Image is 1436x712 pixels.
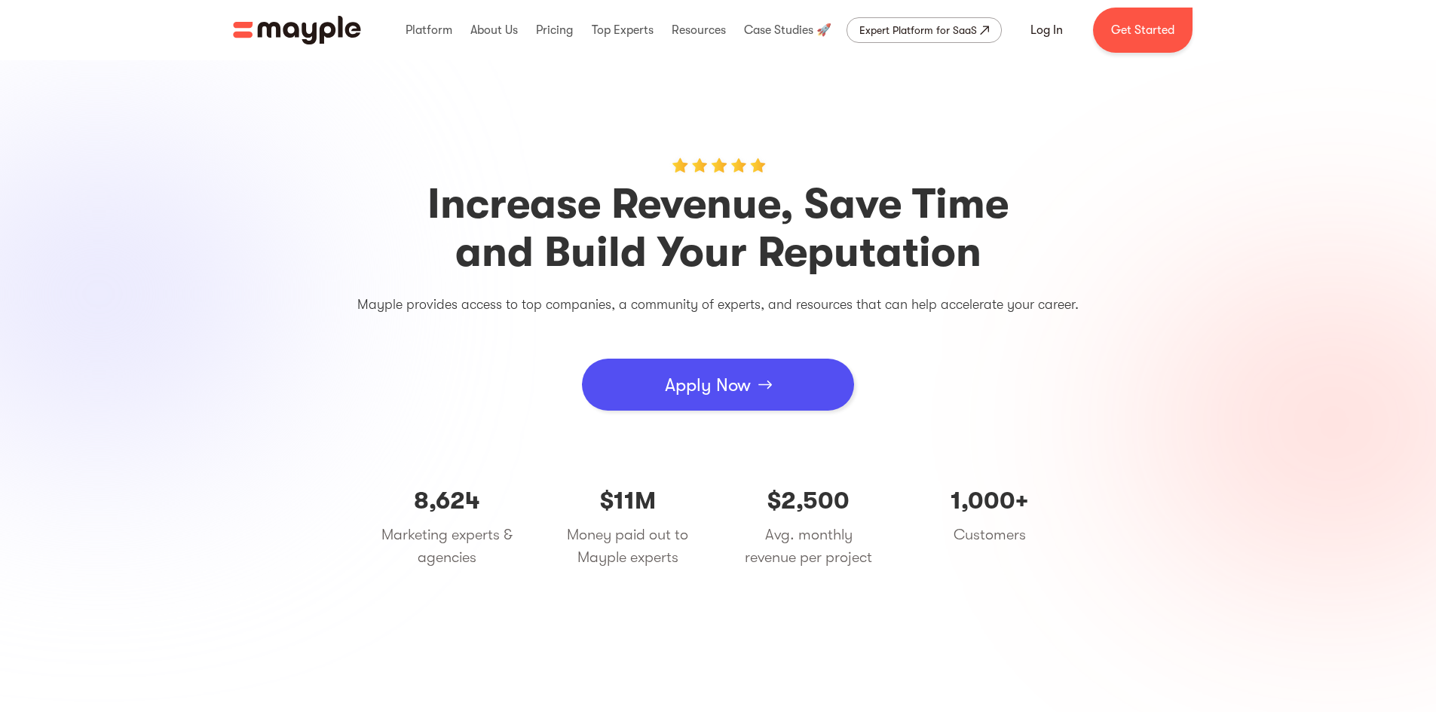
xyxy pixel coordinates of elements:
[1012,12,1081,48] a: Log In
[379,524,515,569] p: Marketing experts & agencies
[233,16,361,44] img: Mayple logo
[266,292,1171,316] p: Mayple provides access to top companies, a community of experts, and resources that can help acce...
[847,17,1002,43] a: Expert Platform for SaaS
[922,524,1058,546] p: Customers
[922,486,1058,516] h4: 1,000+
[741,524,877,569] p: Avg. monthly revenue per project
[741,486,877,516] h4: $2,500
[560,524,696,569] p: Money paid out to Mayple experts
[582,359,854,411] a: Apply Now
[266,180,1171,277] h1: Increase Revenue, Save Time and Build Your Reputation
[379,486,515,516] h4: 8,624
[859,21,977,39] div: Expert Platform for SaaS
[1093,8,1193,53] a: Get Started
[665,362,751,408] div: Apply Now
[560,486,696,516] h4: $11M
